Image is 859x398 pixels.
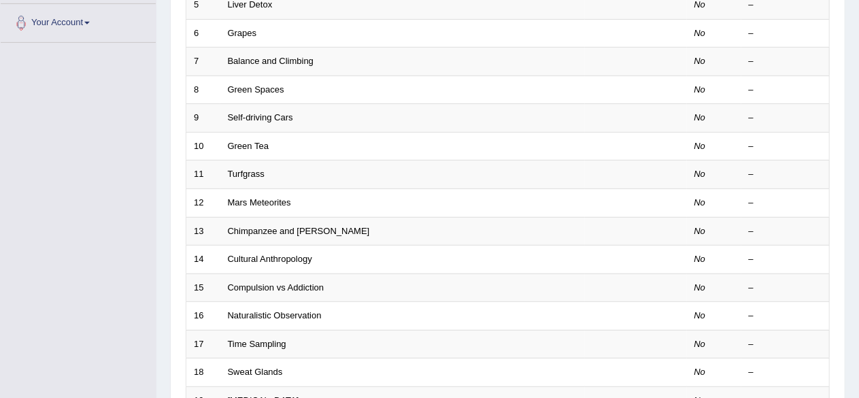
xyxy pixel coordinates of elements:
a: Chimpanzee and [PERSON_NAME] [228,226,370,236]
a: Grapes [228,28,257,38]
div: – [749,338,822,351]
div: – [749,112,822,125]
a: Your Account [1,4,156,38]
td: 14 [186,246,220,274]
em: No [694,197,706,208]
td: 17 [186,330,220,359]
em: No [694,339,706,349]
em: No [694,226,706,236]
div: – [749,366,822,379]
div: – [749,310,822,322]
td: 15 [186,273,220,302]
div: – [749,168,822,181]
a: Green Tea [228,141,269,151]
a: Turfgrass [228,169,265,179]
em: No [694,367,706,377]
div: – [749,225,822,238]
div: – [749,27,822,40]
div: – [749,84,822,97]
td: 10 [186,132,220,161]
em: No [694,56,706,66]
em: No [694,282,706,293]
em: No [694,84,706,95]
div: – [749,282,822,295]
em: No [694,254,706,264]
em: No [694,141,706,151]
a: Green Spaces [228,84,284,95]
div: – [749,55,822,68]
a: Time Sampling [228,339,286,349]
a: Compulsion vs Addiction [228,282,324,293]
a: Self-driving Cars [228,112,293,122]
div: – [749,253,822,266]
div: – [749,140,822,153]
em: No [694,112,706,122]
td: 16 [186,302,220,331]
em: No [694,169,706,179]
td: 7 [186,48,220,76]
a: Mars Meteorites [228,197,291,208]
td: 11 [186,161,220,189]
em: No [694,310,706,320]
a: Cultural Anthropology [228,254,312,264]
td: 8 [186,76,220,104]
td: 13 [186,217,220,246]
td: 12 [186,188,220,217]
a: Balance and Climbing [228,56,314,66]
td: 6 [186,19,220,48]
a: Sweat Glands [228,367,283,377]
em: No [694,28,706,38]
div: – [749,197,822,210]
td: 9 [186,104,220,133]
a: Naturalistic Observation [228,310,322,320]
td: 18 [186,359,220,387]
